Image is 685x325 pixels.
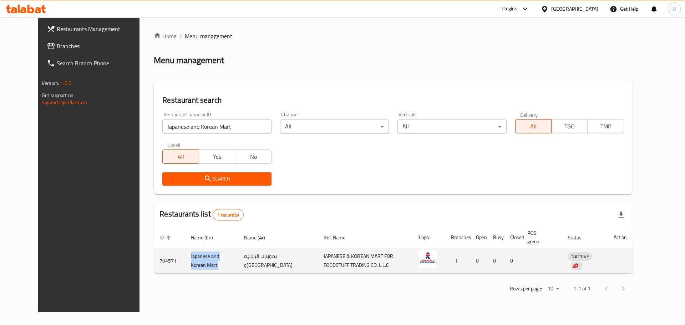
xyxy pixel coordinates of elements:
[162,120,271,134] input: Search for restaurant name or ID..
[568,253,592,261] span: INACTIVE
[613,206,630,223] div: Export file
[202,152,232,162] span: Yes
[167,142,181,147] label: Upsell
[573,284,590,293] p: 1-1 of 1
[527,229,553,246] span: POS group
[515,119,552,133] button: All
[318,248,413,274] td: JAPANESE & KOREAN MART FOR FOODSTUFF TRADING CO. L.L.C
[673,5,676,13] span: H
[487,248,504,274] td: 0
[213,212,243,218] span: 1 record(s)
[551,5,598,13] div: [GEOGRAPHIC_DATA]
[518,121,549,132] span: All
[159,209,243,220] h2: Restaurants list
[154,32,177,40] a: Home
[159,233,173,242] span: ID
[235,149,271,164] button: No
[162,172,271,186] button: Search
[41,55,153,72] a: Search Branch Phone
[42,91,75,100] span: Get support on:
[162,95,624,106] h2: Restaurant search
[185,248,238,274] td: Japanese and Korean Mart
[57,59,147,67] span: Search Branch Phone
[166,152,196,162] span: All
[445,248,470,274] td: 1
[168,174,265,183] span: Search
[41,20,153,37] a: Restaurants Management
[608,227,633,248] th: Action
[162,149,199,164] button: All
[280,120,389,134] div: All
[191,233,222,242] span: Name (En)
[154,248,185,274] td: 704571
[520,112,538,117] label: Delivery
[154,32,633,40] nav: breadcrumb
[419,250,437,268] img: Japanese and Korean Mart
[397,120,506,134] div: All
[179,32,182,40] li: /
[238,248,318,274] td: تموينات اليابانية و[GEOGRAPHIC_DATA]
[60,78,71,88] span: 1.0.0
[551,119,588,133] button: TGO
[587,119,624,133] button: TMP
[324,233,355,242] span: Ref. Name
[487,227,504,248] th: Busy
[504,227,522,248] th: Closed
[568,252,592,261] div: INACTIVE
[554,121,585,132] span: TGO
[510,284,542,293] p: Rows per page:
[568,233,591,242] span: Status
[199,149,235,164] button: Yes
[545,284,562,294] div: Rows per page:
[470,248,487,274] td: 0
[42,98,87,107] a: Support.OpsPlatform
[470,227,487,248] th: Open
[57,42,147,50] span: Branches
[572,263,578,269] img: delivery hero logo
[413,227,445,248] th: Logo
[213,209,244,220] div: Total records count
[590,121,621,132] span: TMP
[445,227,470,248] th: Branches
[42,78,59,88] span: Version:
[41,37,153,55] a: Branches
[238,152,268,162] span: No
[244,233,274,242] span: Name (Ar)
[502,5,517,13] div: Plugins
[154,227,633,274] table: enhanced table
[185,32,232,40] span: Menu management
[504,248,522,274] td: 0
[57,25,147,33] span: Restaurants Management
[154,55,224,66] h2: Menu management
[570,261,583,270] div: Indicates that the vendor menu management has been moved to DH Catalog service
